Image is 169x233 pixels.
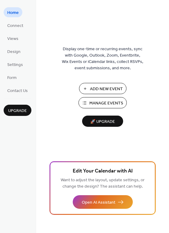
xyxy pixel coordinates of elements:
[4,59,27,69] a: Settings
[4,105,31,116] button: Upgrade
[89,100,123,107] span: Manage Events
[7,23,23,29] span: Connect
[82,199,115,206] span: Open AI Assistant
[8,108,27,114] span: Upgrade
[4,20,27,30] a: Connect
[4,72,20,82] a: Form
[79,83,126,94] button: Add New Event
[61,176,145,191] span: Want to adjust the layout, update settings, or change the design? The assistant can help.
[78,97,127,108] button: Manage Events
[90,86,123,92] span: Add New Event
[7,88,28,94] span: Contact Us
[73,167,133,176] span: Edit Your Calendar with AI
[4,33,22,43] a: Views
[7,49,21,55] span: Design
[7,10,19,16] span: Home
[86,118,120,126] span: 🚀 Upgrade
[4,7,22,17] a: Home
[7,62,23,68] span: Settings
[62,46,143,71] span: Display one-time or recurring events, sync with Google, Outlook, Zoom, Eventbrite, Wix Events or ...
[4,46,24,56] a: Design
[4,85,31,95] a: Contact Us
[73,195,133,209] button: Open AI Assistant
[7,75,17,81] span: Form
[7,36,18,42] span: Views
[82,116,123,127] button: 🚀 Upgrade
